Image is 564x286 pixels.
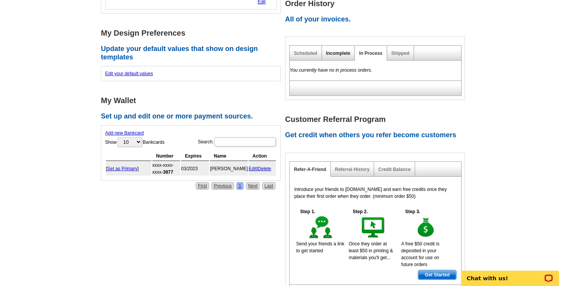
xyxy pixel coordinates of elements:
td: [PERSON_NAME] [210,162,248,176]
a: In Process [359,51,383,56]
input: Search: [214,137,276,146]
label: Show Bankcards [105,136,165,148]
a: Referral History [335,167,369,172]
a: Last [262,182,275,190]
h2: Update your default values that show on design templates [101,45,285,61]
iframe: LiveChat chat widget [456,262,564,286]
img: step-3.gif [413,215,439,240]
a: Scheduled [294,51,317,56]
h1: My Wallet [101,97,285,105]
a: Incomplete [326,51,350,56]
a: Next [246,182,260,190]
a: First [196,182,209,190]
h5: Step 3. [401,208,424,215]
img: step-1.gif [308,215,334,240]
th: Action [249,151,276,161]
a: Edit your default values [105,71,153,76]
span: Get Started [418,270,456,279]
th: Expires [181,151,209,161]
td: | [249,162,276,176]
span: Once they order at least $50 in printing & materials you'll get... [349,241,393,260]
p: Introduce your friends to [DOMAIN_NAME] and earn free credits once they place their first order w... [294,186,457,200]
th: Number [152,151,180,161]
img: step-2.gif [360,215,387,240]
span: Send your friends a link to get started [296,241,344,253]
label: Search: [198,136,277,147]
h5: Step 2. [349,208,372,215]
h1: My Design Preferences [101,29,285,37]
strong: 3877 [163,169,173,175]
h2: All of your invoices. [285,15,469,24]
td: [ ] [106,162,152,176]
a: Previous [211,182,234,190]
h5: Step 1. [296,208,319,215]
a: Credit Balance [378,167,411,172]
span: A free $50 credit is deposited in your account for use on future orders [401,241,439,267]
td: xxxx-xxxx-xxxx- [152,162,180,176]
a: Refer-A-Friend [294,167,326,172]
h1: Customer Referral Program [285,115,469,123]
a: Get Started [418,270,457,280]
th: Name [210,151,248,161]
h2: Get credit when others you refer become customers [285,131,469,140]
h2: Set up and edit one or more payment sources. [101,112,285,121]
a: Edit [249,166,257,171]
select: ShowBankcards [117,137,142,147]
td: 03/2023 [181,162,209,176]
a: Shipped [391,51,409,56]
a: Add new Bankcard [105,130,144,136]
a: Set as Primary [107,166,137,171]
a: Delete [258,166,271,171]
em: You currently have no in process orders. [290,67,372,73]
a: 1 [236,182,244,190]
